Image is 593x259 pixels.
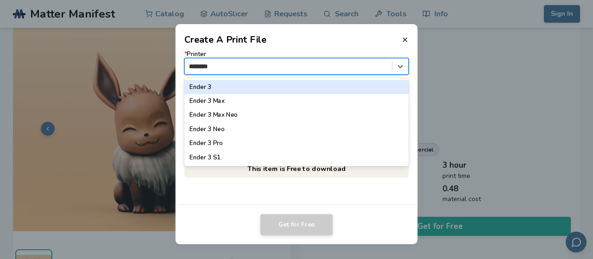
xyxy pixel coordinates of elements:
h2: Create A Print File [184,33,267,46]
input: *PrinterEnder 3Ender 3 MaxEnder 3 Max NeoEnder 3 NeoEnder 3 ProEnder 3 S1Ender 3 S1 PlusEnder 3 S... [189,63,214,69]
div: Ender 3 Max [184,94,409,108]
div: Ender 3 Pro [184,136,409,150]
div: Ender 3 S1 [184,151,409,164]
div: Ender 3 Neo [184,122,409,136]
div: Ender 3 Max Neo [184,108,409,122]
button: Get for Free [260,214,333,235]
label: Printer [184,51,409,75]
div: Ender 3 [184,80,409,94]
p: This item is Free to download [184,159,409,177]
div: Ender 3 S1 Plus [184,164,409,178]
